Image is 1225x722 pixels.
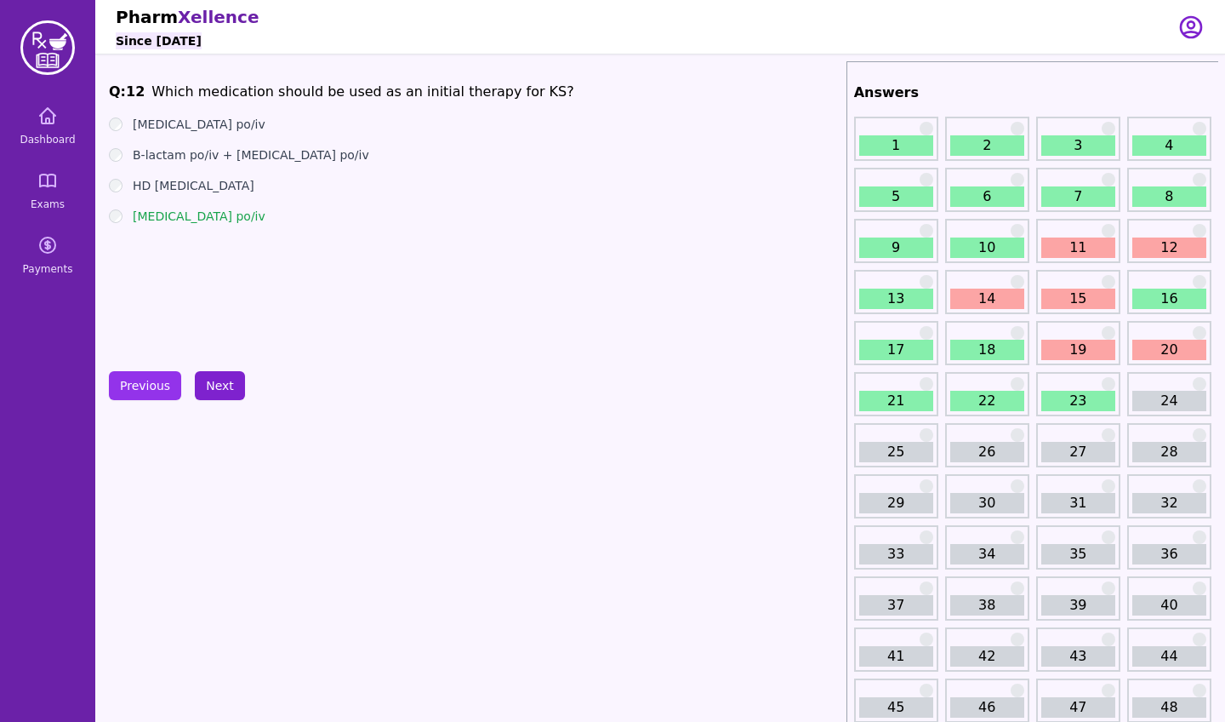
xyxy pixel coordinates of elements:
[133,146,369,163] label: B-lactam po/iv + [MEDICAL_DATA] po/iv
[950,646,1024,667] a: 42
[859,493,933,513] a: 29
[7,225,88,286] a: Payments
[20,20,75,75] img: PharmXellence Logo
[1132,544,1206,564] a: 36
[950,493,1024,513] a: 30
[1041,544,1115,564] a: 35
[1041,289,1115,309] a: 15
[950,391,1024,411] a: 22
[109,82,145,102] h1: Q: 12
[950,238,1024,258] a: 10
[1041,697,1115,718] a: 47
[950,544,1024,564] a: 34
[31,198,65,211] span: Exams
[859,135,933,156] a: 1
[23,262,73,276] span: Payments
[1132,493,1206,513] a: 32
[950,595,1024,616] a: 38
[859,289,933,309] a: 13
[195,371,245,400] button: Next
[1041,493,1115,513] a: 31
[1041,595,1115,616] a: 39
[20,133,75,146] span: Dashboard
[1132,289,1206,309] a: 16
[1132,135,1206,156] a: 4
[1041,442,1115,462] a: 27
[1132,391,1206,411] a: 24
[859,442,933,462] a: 25
[859,186,933,207] a: 5
[133,116,265,133] label: [MEDICAL_DATA] po/iv
[116,7,178,27] span: Pharm
[859,391,933,411] a: 21
[859,595,933,616] a: 37
[950,697,1024,718] a: 46
[7,160,88,221] a: Exams
[133,177,254,194] label: HD [MEDICAL_DATA]
[116,32,202,49] h6: Since [DATE]
[7,95,88,157] a: Dashboard
[1132,238,1206,258] a: 12
[1041,238,1115,258] a: 11
[859,697,933,718] a: 45
[854,83,1211,103] h2: Answers
[950,340,1024,360] a: 18
[1132,646,1206,667] a: 44
[859,646,933,667] a: 41
[859,238,933,258] a: 9
[133,208,265,225] label: [MEDICAL_DATA] po/iv
[950,442,1024,462] a: 26
[950,135,1024,156] a: 2
[1041,646,1115,667] a: 43
[178,7,259,27] span: Xellence
[1132,442,1206,462] a: 28
[950,289,1024,309] a: 14
[1041,186,1115,207] a: 7
[859,340,933,360] a: 17
[950,186,1024,207] a: 6
[109,371,181,400] button: Previous
[1132,340,1206,360] a: 20
[1041,135,1115,156] a: 3
[1041,391,1115,411] a: 23
[859,544,933,564] a: 33
[1041,340,1115,360] a: 19
[1132,186,1206,207] a: 8
[1132,697,1206,718] a: 48
[151,82,573,102] h1: Which medication should be used as an initial therapy for KS?
[1132,595,1206,616] a: 40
